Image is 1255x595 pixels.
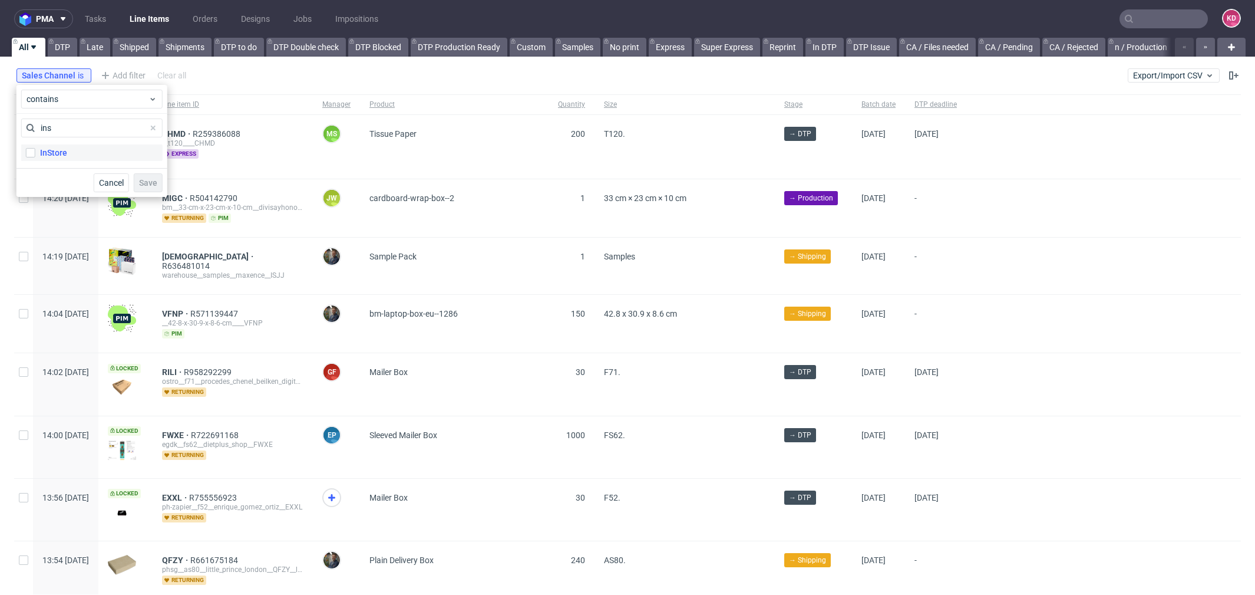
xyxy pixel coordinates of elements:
a: FWXE [162,430,191,440]
div: InStore [40,147,67,159]
span: Locked [108,364,141,373]
figcaption: GF [323,364,340,380]
span: [DATE] [914,367,939,377]
span: Stage [784,100,843,110]
div: bm__33-cm-x-23-cm-x-10-cm__divisayhonor_formacion_sl_cif_b44587350__MIGC [162,203,303,212]
a: In DTP [805,38,844,57]
span: [DEMOGRAPHIC_DATA] [162,252,256,261]
a: VFNP [162,309,190,318]
a: Line Items [123,9,176,28]
a: R504142790 [190,193,240,203]
span: Sleeved Mailer Box [369,430,437,440]
img: sample-icon.16e107be6ad460a3e330.png [108,247,136,275]
span: 30 [576,493,585,502]
span: 13:54 [DATE] [42,555,89,565]
span: Samples [604,252,635,261]
figcaption: EP [323,427,340,443]
img: logo [19,12,36,26]
a: Late [80,38,110,57]
img: plain-eco.9b3ba858dad33fd82c36.png [108,555,136,575]
span: 30 [576,367,585,377]
img: wHgJFi1I6lmhQAAAABJRU5ErkJggg== [108,304,136,333]
span: → DTP [789,129,811,139]
a: Reprint [762,38,803,57]
span: 14:00 [DATE] [42,430,89,440]
a: R755556923 [189,493,239,502]
span: - [914,309,957,338]
span: Cancel [99,179,124,187]
span: MIGC [162,193,190,203]
span: 200 [571,129,585,139]
img: Maciej Sobola [323,552,340,568]
span: pim [162,329,184,338]
div: phsg__as80__little_prince_london__QFZY__little_prince_london__QFZY [162,565,303,574]
a: DTP to do [214,38,264,57]
a: DTP Production Ready [411,38,507,57]
a: CA / Rejected [1042,38,1105,57]
div: ostro__f71__procedes_chenel_beilken_digital_printing_werbeges_mbh__RILI [162,377,303,386]
span: Size [604,100,765,110]
span: Quantity [558,100,585,110]
button: pma [14,9,73,28]
span: R571139447 [190,309,240,318]
a: DTP Double check [266,38,346,57]
span: Tissue Paper [369,129,417,139]
a: DTP [48,38,77,57]
span: - [914,555,957,585]
span: → DTP [789,367,811,377]
span: returning [162,576,206,585]
span: Mailer Box [369,367,408,377]
a: CA / Files needed [899,38,976,57]
a: R259386088 [193,129,243,139]
span: returning [162,451,206,460]
span: Export/Import CSV [1133,71,1214,80]
figcaption: JW [323,190,340,206]
a: Orders [186,9,224,28]
span: bm-laptop-box-eu--1286 [369,309,458,318]
a: Shipped [113,38,156,57]
a: Designs [234,9,277,28]
span: → DTP [789,430,811,441]
a: Super Express [694,38,760,57]
a: CHMD [162,129,193,139]
span: cardboard-wrap-box--2 [369,193,454,203]
span: is [78,71,86,80]
span: [DATE] [861,193,886,203]
span: AS80. [604,555,626,565]
span: Locked [108,489,141,498]
span: 1 [580,252,585,261]
a: Custom [510,38,553,57]
span: - [914,252,957,280]
span: DTP deadline [914,100,957,110]
span: Manager [322,100,351,110]
span: express [162,149,199,159]
a: QFZY [162,555,190,565]
span: [DATE] [914,493,939,502]
span: → Shipping [789,555,826,566]
span: F71. [604,367,620,377]
span: [DATE] [861,129,886,139]
span: 150 [571,309,585,318]
span: Sales Channel [22,71,78,80]
a: DTP Issue [846,38,897,57]
span: 1000 [566,430,585,440]
span: → Shipping [789,308,826,319]
span: [DATE] [861,367,886,377]
input: Search for a value(s) [21,119,163,137]
a: RILI [162,367,184,377]
span: 42.8 x 30.9 x 8.6 cm [604,309,677,318]
span: Sample Pack [369,252,417,261]
a: n / Production [1108,38,1174,57]
a: R636481014 [162,261,212,271]
span: 13:56 [DATE] [42,493,89,502]
div: __t120____CHMD [162,139,303,148]
span: 1 [580,193,585,203]
span: [DATE] [914,430,939,440]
